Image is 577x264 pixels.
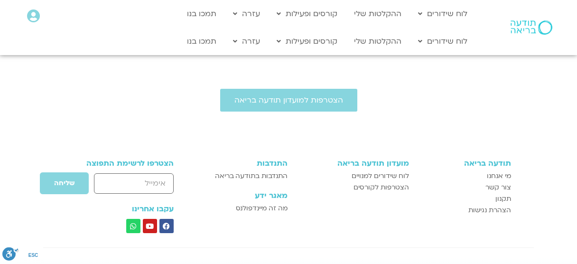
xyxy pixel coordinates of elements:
a: הצטרפות למועדון תודעה בריאה [220,89,357,112]
h3: עקבו אחרינו [66,205,174,213]
img: תודעה בריאה [511,20,552,35]
a: קורסים ופעילות [272,32,342,50]
a: הצטרפות לקורסים [297,182,409,193]
h3: תודעה בריאה [419,159,512,168]
span: מי אנחנו [487,170,511,182]
span: הצטרפות לקורסים [354,182,409,193]
span: הצטרפות למועדון תודעה בריאה [234,96,343,104]
span: לוח שידורים למנויים [352,170,409,182]
h3: מועדון תודעה בריאה [297,159,409,168]
a: קורסים ופעילות [272,5,342,23]
h3: התנדבות [200,159,288,168]
a: ההקלטות שלי [349,5,406,23]
a: התנדבות בתודעה בריאה [200,170,288,182]
span: תקנון [495,193,511,205]
span: התנדבות בתודעה בריאה [215,170,288,182]
a: תקנון [419,193,512,205]
a: מה זה מיינדפולנס [200,203,288,214]
a: לוח שידורים [413,5,472,23]
span: צור קשר [485,182,511,193]
a: ההקלטות שלי [349,32,406,50]
span: שליחה [54,179,74,187]
a: עזרה [228,5,265,23]
a: תמכו בנו [182,32,221,50]
h3: הצטרפו לרשימת התפוצה [66,159,174,168]
a: צור קשר [419,182,512,193]
input: אימייל [94,173,173,194]
a: תמכו בנו [182,5,221,23]
form: טופס חדש [66,172,174,199]
span: הצהרת נגישות [468,205,511,216]
button: שליחה [39,172,89,195]
a: מי אנחנו [419,170,512,182]
h3: מאגר ידע [200,191,288,200]
a: עזרה [228,32,265,50]
a: לוח שידורים למנויים [297,170,409,182]
span: מה זה מיינדפולנס [236,203,288,214]
a: לוח שידורים [413,32,472,50]
a: הצהרת נגישות [419,205,512,216]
